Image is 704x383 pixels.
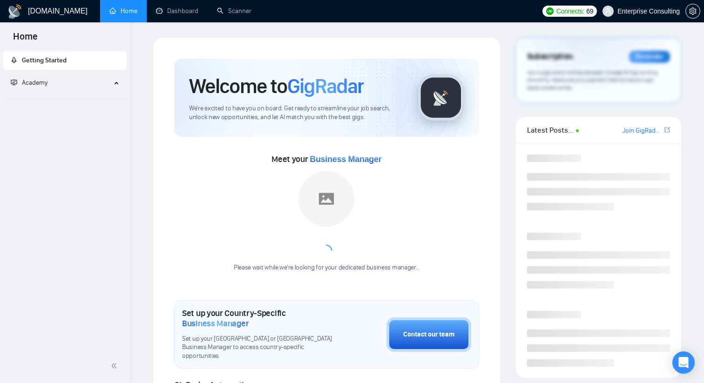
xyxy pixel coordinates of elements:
[527,49,573,65] span: Subscription
[546,7,554,15] img: upwork-logo.png
[685,4,700,19] button: setting
[22,79,47,87] span: Academy
[271,154,381,164] span: Meet your
[605,8,611,14] span: user
[527,124,573,136] span: Latest Posts from the GigRadar Community
[3,51,127,70] li: Getting Started
[182,308,340,329] h1: Set up your Country-Specific
[298,171,354,227] img: placeholder.png
[664,126,670,134] span: export
[11,79,17,86] span: fund-projection-screen
[403,329,454,340] div: Contact our team
[6,30,45,49] span: Home
[664,126,670,134] a: export
[189,104,403,122] span: We're excited to have you on board. Get ready to streamline your job search, unlock new opportuni...
[7,4,22,19] img: logo
[189,74,364,99] h1: Welcome to
[182,318,249,329] span: Business Manager
[217,7,251,15] a: searchScanner
[109,7,137,15] a: homeHome
[321,245,332,256] span: loading
[182,335,340,361] span: Set up your [GEOGRAPHIC_DATA] or [GEOGRAPHIC_DATA] Business Manager to access country-specific op...
[310,155,381,164] span: Business Manager
[228,263,425,272] div: Please wait while we're looking for your dedicated business manager...
[685,7,700,15] a: setting
[629,51,670,63] div: Reminder
[386,317,471,352] button: Contact our team
[527,69,658,91] span: Your subscription will be renewed. To keep things running smoothly, make sure your payment method...
[11,79,47,87] span: Academy
[11,57,17,63] span: rocket
[672,351,695,374] div: Open Intercom Messenger
[22,56,67,64] span: Getting Started
[156,7,198,15] a: dashboardDashboard
[418,74,464,121] img: gigradar-logo.png
[287,74,364,99] span: GigRadar
[586,6,593,16] span: 69
[3,96,127,102] li: Academy Homepage
[623,126,663,136] a: Join GigRadar Slack Community
[686,7,700,15] span: setting
[556,6,584,16] span: Connects:
[111,361,120,370] span: double-left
